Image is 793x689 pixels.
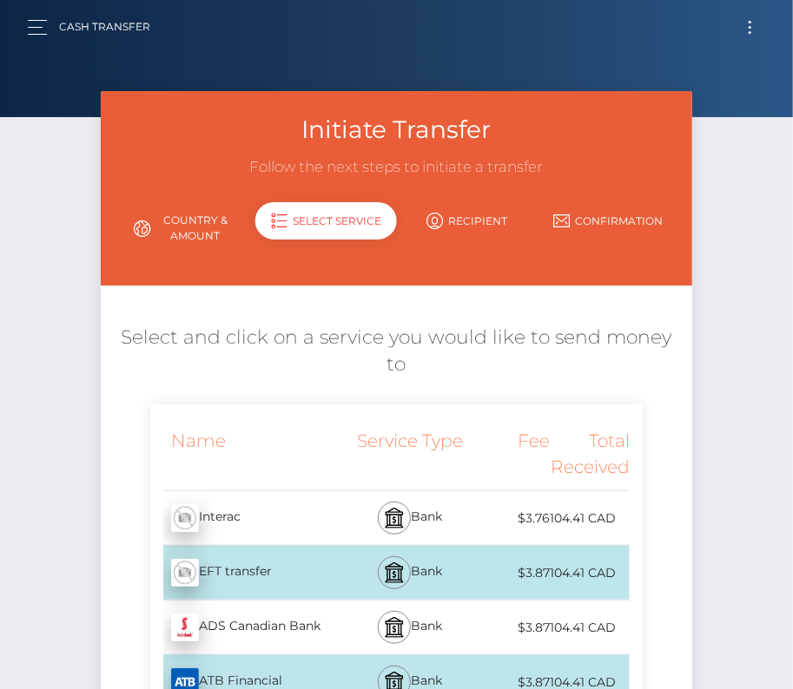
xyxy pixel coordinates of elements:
img: wMhJQYtZFAryAAAAABJRU5ErkJggg== [171,559,199,587]
div: $3.87 [470,554,550,593]
img: bank.svg [384,617,405,638]
a: Select Service [255,206,397,251]
h3: Follow the next steps to initiate a transfer [114,157,679,178]
div: Total Received [550,417,630,491]
a: Recipient [396,206,538,236]
div: Select Service [255,202,397,240]
div: Interac [150,494,350,542]
img: bank.svg [384,562,405,583]
div: ADS Canadian Bank [150,603,350,652]
img: 2Q== [171,614,199,641]
a: Country & Amount [114,206,255,251]
div: Name [150,417,350,491]
a: Confirmation [538,206,679,236]
div: Bank [350,491,470,545]
button: Toggle navigation [734,16,766,39]
div: 104.41 CAD [550,499,630,538]
div: 104.41 CAD [550,608,630,647]
a: Cash Transfer [59,9,150,45]
h3: Initiate Transfer [114,113,679,147]
div: $3.76 [470,499,550,538]
div: Service Type [350,417,470,491]
div: Fee [470,417,550,491]
h5: Select and click on a service you would like to send money to [114,325,679,378]
div: 104.41 CAD [550,554,630,593]
div: $3.87 [470,608,550,647]
div: EFT transfer [150,548,350,597]
img: bank.svg [384,508,405,528]
div: Bank [350,546,470,600]
div: Bank [350,600,470,654]
img: wMhJQYtZFAryAAAAABJRU5ErkJggg== [171,504,199,532]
